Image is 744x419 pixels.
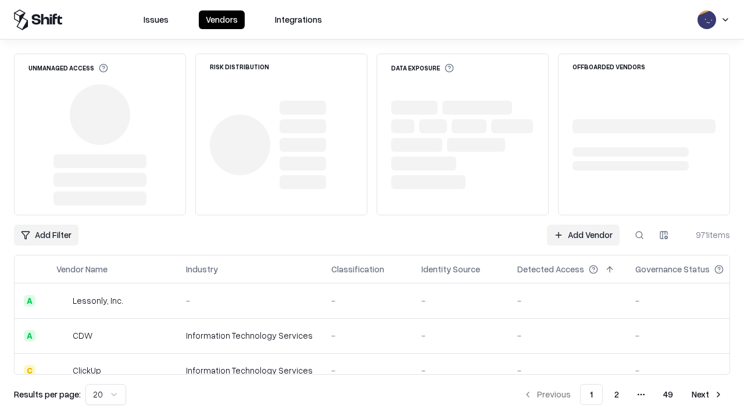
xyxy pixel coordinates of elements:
[684,229,730,241] div: 971 items
[517,294,617,307] div: -
[421,294,499,307] div: -
[635,294,742,307] div: -
[73,294,123,307] div: Lessonly, Inc.
[186,329,313,342] div: Information Technology Services
[210,63,269,70] div: Risk Distribution
[635,329,742,342] div: -
[24,330,35,342] div: A
[516,384,730,405] nav: pagination
[24,295,35,307] div: A
[421,263,480,275] div: Identity Source
[14,225,78,246] button: Add Filter
[517,329,617,342] div: -
[331,294,403,307] div: -
[186,364,313,377] div: Information Technology Services
[14,388,81,400] p: Results per page:
[635,263,710,275] div: Governance Status
[137,10,176,29] button: Issues
[56,365,68,377] img: ClickUp
[186,294,313,307] div: -
[24,365,35,377] div: C
[517,263,584,275] div: Detected Access
[199,10,245,29] button: Vendors
[547,225,620,246] a: Add Vendor
[56,263,108,275] div: Vendor Name
[73,329,92,342] div: CDW
[517,364,617,377] div: -
[635,364,742,377] div: -
[186,263,218,275] div: Industry
[331,329,403,342] div: -
[391,63,454,73] div: Data Exposure
[331,263,384,275] div: Classification
[421,329,499,342] div: -
[654,384,682,405] button: 49
[605,384,628,405] button: 2
[421,364,499,377] div: -
[573,63,645,70] div: Offboarded Vendors
[56,295,68,307] img: Lessonly, Inc.
[685,384,730,405] button: Next
[56,330,68,342] img: CDW
[73,364,101,377] div: ClickUp
[28,63,108,73] div: Unmanaged Access
[331,364,403,377] div: -
[580,384,603,405] button: 1
[268,10,329,29] button: Integrations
